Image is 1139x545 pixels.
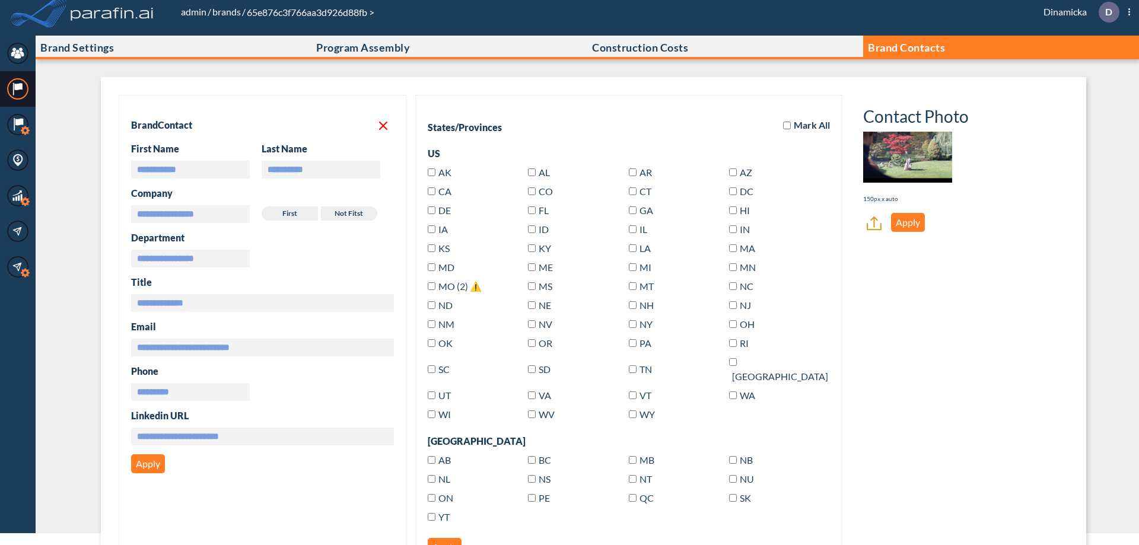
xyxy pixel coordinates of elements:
span: North Carolina(US) [740,281,753,292]
div: [GEOGRAPHIC_DATA] [428,435,830,447]
span: New Brunswick(Canada) [740,454,753,466]
input: WI [428,410,435,418]
input: ID [528,225,536,233]
h3: Title [131,276,394,288]
span: Texas(US) [732,371,828,382]
span: Georgia(US) [640,205,653,216]
li: / [211,5,246,19]
span: New Mexico(US) [438,318,454,330]
span: West Virginia(US) [539,409,555,420]
span: Nunavut(Canada) [740,473,754,485]
input: IL [629,225,637,233]
span: Oregon(US) [539,337,552,349]
span: Nevada(US) [539,318,552,330]
input: ME [528,263,536,271]
span: Mississippi(US) [539,281,552,292]
input: NL [428,475,435,483]
span: Maryland(US) [438,262,454,273]
input: DC [729,187,737,195]
input: PA [629,339,637,347]
span: Minnesota(US) [740,262,756,273]
input: MO (2) ⚠️ [428,282,435,290]
span: Newfoundland and Labrador(Canada) [438,473,450,485]
span: Arkansas(US) [640,167,652,178]
span: New Jersey(US) [740,299,751,311]
input: MN [729,263,737,271]
h2: Brand Contact [131,119,192,131]
span: Massachusetts(US) [740,243,755,254]
input: OH [729,320,737,328]
input: RI [729,339,737,347]
span: Iowa(US) [438,224,448,235]
input: WV [528,410,536,418]
span: Alaska(US) [438,167,451,178]
input: ND [428,301,435,309]
span: New Hampshire(US) [640,299,654,311]
button: Apply [891,213,925,232]
span: Arizona(US) [740,167,752,178]
input: CA [428,187,435,195]
span: Michigan(US) [640,262,651,273]
span: Kentucky(US) [539,243,551,254]
span: British Columbia(Canada) [539,454,551,466]
span: Nova Scotia(Canada) [539,473,551,485]
h3: Company [131,187,394,199]
span: Delaware(US) [438,205,451,216]
span: Kansas(US) [438,243,450,254]
label: Not fitst [321,206,377,221]
span: Yukon(Canada) [438,511,450,522]
input: NS [528,475,536,483]
input: OR [528,339,536,347]
input: MA [729,244,737,252]
span: Pennsylvania(US) [640,337,651,349]
span: Oklahoma(US) [438,337,453,349]
span: South Dakota(US) [539,364,551,375]
span: Mark All [794,119,830,131]
input: LA [629,244,637,252]
input: UT [428,391,435,399]
input: TN [629,365,637,373]
h3: Phone [131,365,394,377]
span: Florida(US) [539,205,549,216]
h3: Contact Photo [863,107,969,127]
span: Alberta(Canada) [438,454,451,466]
input: AB [428,456,435,464]
input: AZ [729,168,737,176]
input: NM [428,320,435,328]
input: FL [528,206,536,214]
input: NH [629,301,637,309]
input: CT [629,187,637,195]
span: Indiana(US) [740,224,750,235]
input: HI [729,206,737,214]
span: Utah(US) [438,390,451,401]
a: brands [211,6,242,17]
input: NY [629,320,637,328]
input: NT [629,475,637,483]
input: KY [528,244,536,252]
input: [GEOGRAPHIC_DATA] [729,358,737,366]
button: Apply [131,454,165,473]
span: Virginia(US) [539,390,551,401]
span: North Dakota(US) [438,299,453,311]
span: New York(US) [640,318,653,330]
h3: Linkedin URL [131,410,394,422]
span: District of Columbia(US) [740,186,753,197]
span: Rhode Island(US) [740,337,749,349]
div: US [428,148,830,160]
p: 150px x auto [863,195,898,203]
input: Mark All [783,122,791,129]
span: Wisconsin(US) [438,409,451,420]
span: South Carolina(US) [438,364,450,375]
span: Nebraska(US) [539,299,551,311]
span: Tennessee(US) [640,364,652,375]
input: MS [528,282,536,290]
span: Connecticut(US) [640,186,651,197]
span: California(US) [438,186,451,197]
input: YT [428,513,435,521]
a: admin [180,6,208,17]
input: MD [428,263,435,271]
span: Vermont(US) [640,390,651,401]
span: Missouri(US) [438,281,482,292]
p: Brand Settings [40,42,114,53]
input: WY [629,410,637,418]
